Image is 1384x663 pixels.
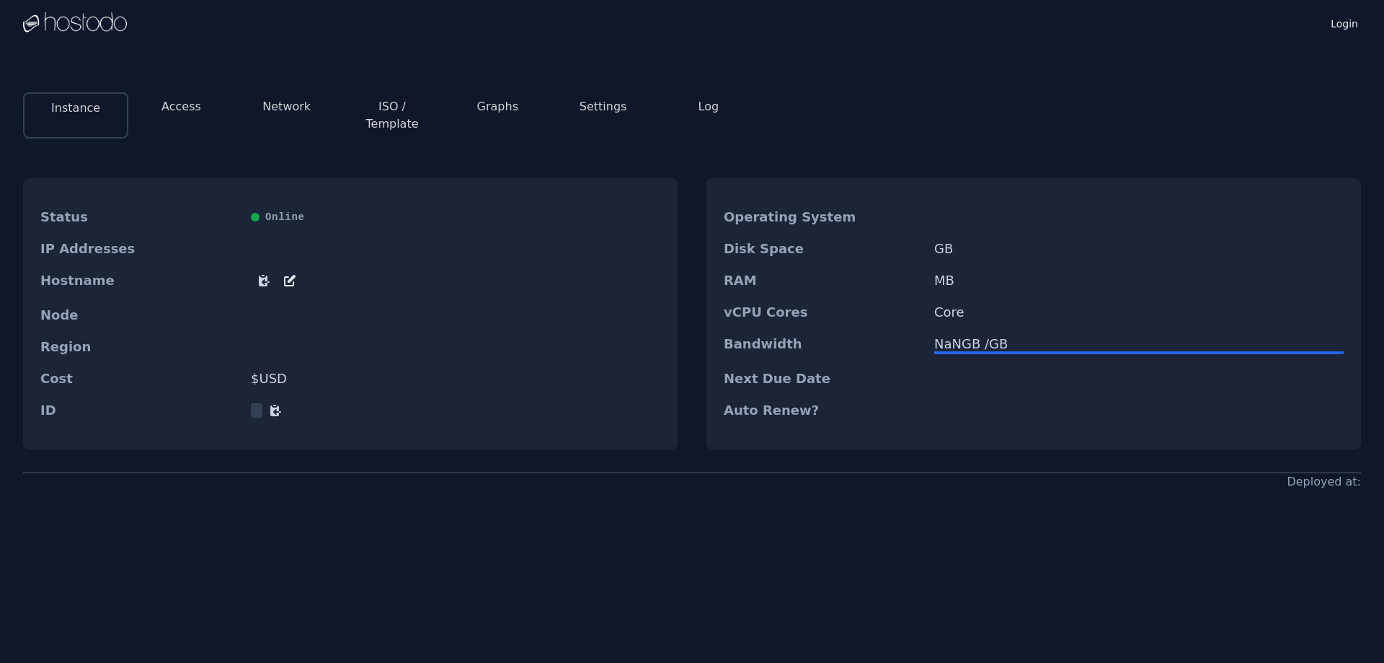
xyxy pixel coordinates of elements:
div: NaN GB / GB [934,337,1344,351]
dt: Region [40,340,239,354]
button: Network [262,98,311,115]
dt: Operating System [724,210,923,224]
dt: Bandwidth [724,337,923,354]
dd: MB [934,273,1344,288]
button: Instance [51,100,100,117]
dd: Core [934,305,1344,320]
button: Settings [580,98,627,115]
dd: GB [934,242,1344,256]
dt: Hostname [40,273,239,291]
dt: Node [40,308,239,322]
a: Login [1328,14,1361,31]
dt: RAM [724,273,923,288]
dt: Cost [40,372,239,386]
dt: Auto Renew? [724,403,923,418]
dt: ID [40,403,239,418]
dt: Next Due Date [724,372,923,386]
button: ISO / Template [351,98,433,133]
button: Log [698,98,719,115]
img: Logo [23,12,127,34]
div: Deployed at: [1287,473,1361,491]
dt: IP Addresses [40,242,239,256]
dd: $ USD [251,372,660,386]
button: Graphs [477,98,518,115]
dt: vCPU Cores [724,305,923,320]
div: Online [251,210,660,224]
dt: Disk Space [724,242,923,256]
dt: Status [40,210,239,224]
button: Access [161,98,201,115]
